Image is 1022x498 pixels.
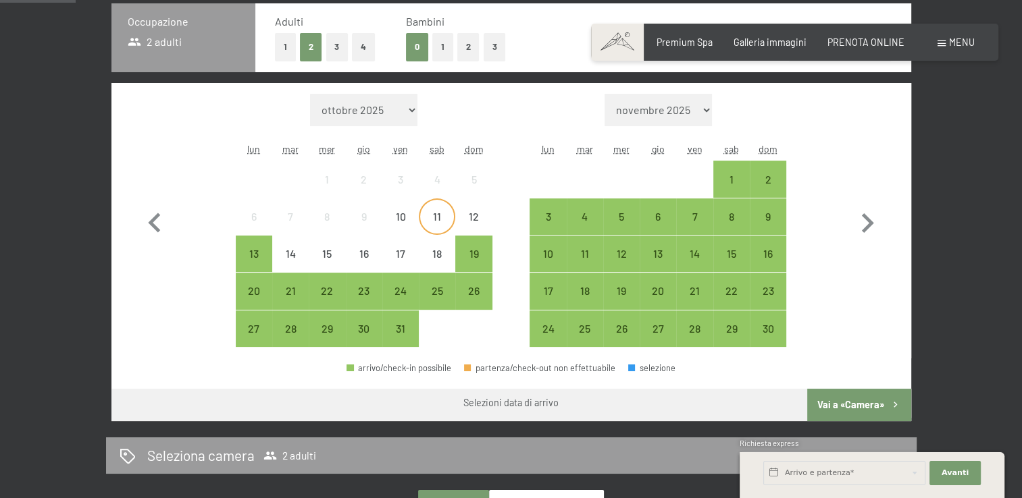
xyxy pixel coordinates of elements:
div: arrivo/check-in possibile [676,236,713,272]
div: 26 [457,285,490,319]
div: 3 [384,174,417,208]
div: 28 [678,323,711,357]
abbr: lunedì [247,143,260,155]
span: Bambini [406,15,444,28]
button: 4 [352,33,375,61]
div: 15 [310,248,344,282]
div: Thu Nov 27 2025 [640,310,676,347]
div: Sat Nov 29 2025 [713,310,750,347]
div: Tue Oct 21 2025 [272,273,309,309]
div: arrivo/check-in possibile [713,198,750,235]
div: Thu Oct 30 2025 [346,310,382,347]
h2: Seleziona camera [147,445,255,465]
div: arrivo/check-in possibile [750,198,786,235]
div: 29 [715,323,748,357]
div: 16 [347,248,381,282]
div: arrivo/check-in non effettuabile [382,198,419,235]
span: 2 adulti [128,34,182,49]
div: 20 [641,285,675,319]
div: arrivo/check-in possibile [676,310,713,347]
div: Wed Oct 01 2025 [309,161,345,197]
div: Mon Nov 24 2025 [530,310,566,347]
div: Selezioni data di arrivo [463,396,559,410]
div: arrivo/check-in possibile [676,198,713,235]
div: 4 [420,174,454,208]
div: 11 [420,211,454,245]
div: arrivo/check-in possibile [567,310,603,347]
span: PRENOTA ONLINE [827,36,904,48]
button: Vai a «Camera» [807,389,911,421]
div: Wed Oct 08 2025 [309,198,345,235]
div: 17 [384,248,417,282]
div: 2 [751,174,785,208]
abbr: martedì [577,143,593,155]
div: arrivo/check-in possibile [309,273,345,309]
div: arrivo/check-in possibile [455,273,492,309]
abbr: sabato [724,143,739,155]
div: Mon Oct 20 2025 [236,273,272,309]
div: 25 [568,323,602,357]
div: Fri Nov 28 2025 [676,310,713,347]
div: 31 [384,323,417,357]
div: 5 [457,174,490,208]
div: arrivo/check-in possibile [640,198,676,235]
div: Mon Nov 10 2025 [530,236,566,272]
span: Avanti [942,468,969,478]
div: Tue Nov 18 2025 [567,273,603,309]
div: arrivo/check-in non effettuabile [346,236,382,272]
abbr: mercoledì [319,143,335,155]
abbr: sabato [430,143,444,155]
div: 21 [274,285,307,319]
div: Wed Nov 19 2025 [603,273,640,309]
div: arrivo/check-in possibile [272,310,309,347]
div: Sat Oct 18 2025 [419,236,455,272]
div: 26 [605,323,638,357]
div: Sat Oct 25 2025 [419,273,455,309]
div: arrivo/check-in possibile [530,198,566,235]
div: 8 [310,211,344,245]
button: Avanti [929,461,981,485]
div: 3 [531,211,565,245]
div: 14 [274,248,307,282]
div: 25 [420,285,454,319]
div: 19 [605,285,638,319]
div: 12 [605,248,638,282]
div: 12 [457,211,490,245]
abbr: martedì [282,143,299,155]
div: arrivo/check-in possibile [382,310,419,347]
div: Sat Nov 15 2025 [713,236,750,272]
abbr: giovedì [357,143,370,155]
div: arrivo/check-in possibile [640,273,676,309]
div: Fri Oct 03 2025 [382,161,419,197]
abbr: venerdì [393,143,408,155]
button: 2 [300,33,322,61]
div: 30 [751,323,785,357]
div: 28 [274,323,307,357]
div: Wed Nov 26 2025 [603,310,640,347]
div: arrivo/check-in possibile [309,310,345,347]
a: Premium Spa [657,36,713,48]
div: 14 [678,248,711,282]
div: 13 [237,248,271,282]
div: 30 [347,323,381,357]
div: Thu Oct 02 2025 [346,161,382,197]
div: arrivo/check-in possibile [713,236,750,272]
div: arrivo/check-in non effettuabile [382,161,419,197]
div: Fri Nov 07 2025 [676,198,713,235]
div: arrivo/check-in possibile [713,273,750,309]
div: arrivo/check-in possibile [530,273,566,309]
div: Sun Nov 23 2025 [750,273,786,309]
div: Fri Oct 10 2025 [382,198,419,235]
div: arrivo/check-in non effettuabile [419,198,455,235]
div: Sat Oct 04 2025 [419,161,455,197]
div: arrivo/check-in non effettuabile [346,198,382,235]
div: arrivo/check-in possibile [346,310,382,347]
div: Sun Oct 05 2025 [455,161,492,197]
div: arrivo/check-in possibile [603,198,640,235]
div: arrivo/check-in possibile [530,310,566,347]
h3: Occupazione [128,14,239,29]
div: Sat Nov 08 2025 [713,198,750,235]
div: 8 [715,211,748,245]
div: arrivo/check-in non effettuabile [382,236,419,272]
